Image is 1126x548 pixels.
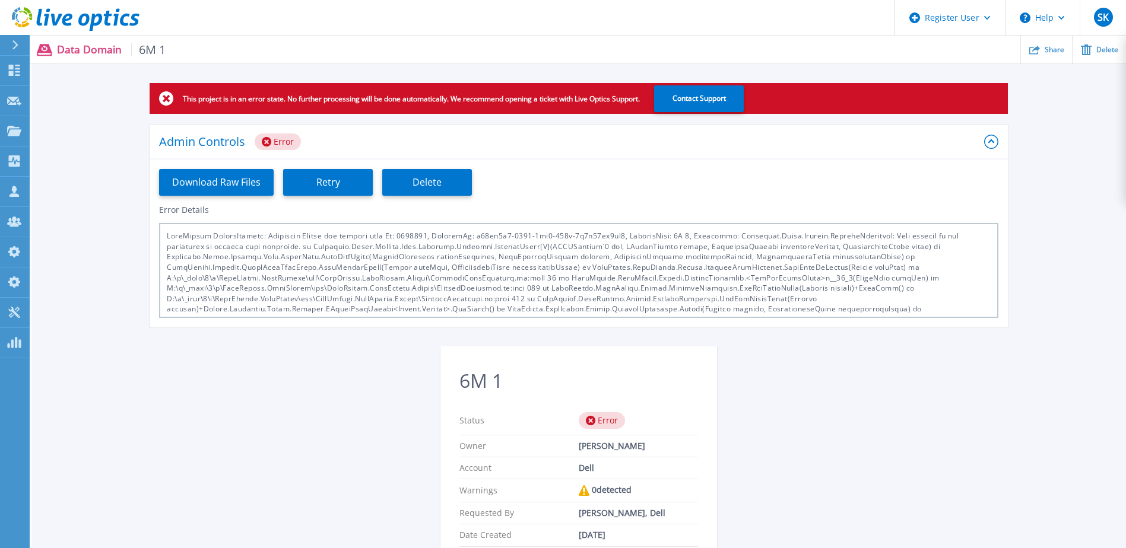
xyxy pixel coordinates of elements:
[183,94,640,103] p: This project is in an error state. No further processing will be done automatically. We recommend...
[1045,46,1064,53] span: Share
[459,463,579,473] p: Account
[1096,46,1118,53] span: Delete
[654,85,744,112] button: Contact Support
[579,530,698,540] div: [DATE]
[57,43,166,56] p: Data Domain
[579,485,698,496] div: 0 detected
[459,530,579,540] p: Date Created
[459,370,698,392] h2: 6M 1
[459,441,579,451] p: Owner
[159,169,274,196] button: Download Raw Files
[382,169,472,196] button: Delete
[579,463,698,473] div: Dell
[159,136,245,148] p: Admin Controls
[283,169,373,196] button: Retry
[579,412,625,429] div: Error
[579,508,698,518] div: [PERSON_NAME], Dell
[579,441,698,451] div: [PERSON_NAME]
[131,43,166,56] span: 6M 1
[255,133,301,150] div: Error
[1098,12,1109,22] span: SK
[459,508,579,518] p: Requested By
[459,485,579,496] p: Warnings
[159,205,1008,215] h3: Error Details
[459,412,579,429] p: Status
[159,223,998,318] div: LoreMipsum DolorsItametc: Adipiscin Elitse doe tempori utla Et: 0698891, DoloremAg: a68en5a7-0391...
